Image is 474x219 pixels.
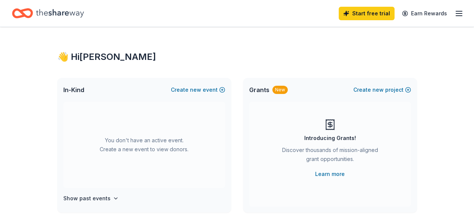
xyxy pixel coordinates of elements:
[398,7,452,20] a: Earn Rewards
[372,85,384,94] span: new
[190,85,201,94] span: new
[57,51,417,63] div: 👋 Hi [PERSON_NAME]
[279,146,381,167] div: Discover thousands of mission-aligned grant opportunities.
[63,194,119,203] button: Show past events
[12,4,84,22] a: Home
[63,102,225,188] div: You don't have an active event. Create a new event to view donors.
[249,85,269,94] span: Grants
[63,194,111,203] h4: Show past events
[353,85,411,94] button: Createnewproject
[272,86,288,94] div: New
[304,134,356,143] div: Introducing Grants!
[171,85,225,94] button: Createnewevent
[63,85,84,94] span: In-Kind
[339,7,395,20] a: Start free trial
[315,170,345,179] a: Learn more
